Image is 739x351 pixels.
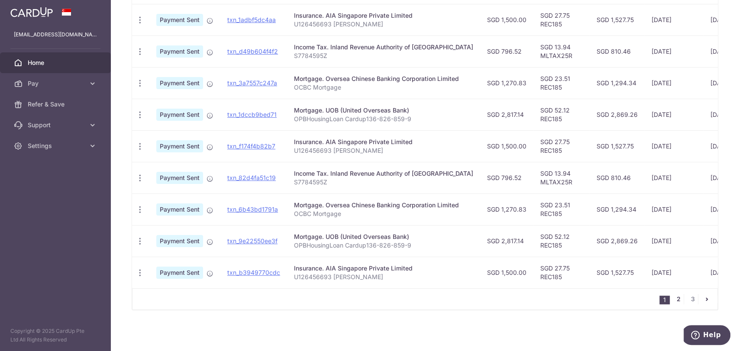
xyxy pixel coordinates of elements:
[294,83,473,92] p: OCBC Mortgage
[227,48,278,55] a: txn_d49b604f4f2
[480,99,533,130] td: SGD 2,817.14
[590,4,645,35] td: SGD 1,527.75
[480,130,533,162] td: SGD 1,500.00
[645,130,704,162] td: [DATE]
[294,106,473,115] div: Mortgage. UOB (United Overseas Bank)
[590,99,645,130] td: SGD 2,869.26
[533,225,590,257] td: SGD 52.12 REC185
[590,193,645,225] td: SGD 1,294.34
[227,79,277,87] a: txn_3a7557c247a
[480,257,533,288] td: SGD 1,500.00
[480,162,533,193] td: SGD 796.52
[590,67,645,99] td: SGD 1,294.34
[294,178,473,187] p: S7784595Z
[294,146,473,155] p: U126456693 [PERSON_NAME]
[227,206,278,213] a: txn_6b43bd1791a
[480,35,533,67] td: SGD 796.52
[533,99,590,130] td: SGD 52.12 REC185
[480,4,533,35] td: SGD 1,500.00
[687,294,698,304] a: 3
[294,241,473,250] p: OPBHousingLoan Cardup136-826-859-9
[294,43,473,52] div: Income Tax. Inland Revenue Authority of [GEOGRAPHIC_DATA]
[684,325,730,347] iframe: Opens a widget where you can find more information
[533,67,590,99] td: SGD 23.51 REC185
[156,267,203,279] span: Payment Sent
[590,162,645,193] td: SGD 810.46
[156,235,203,247] span: Payment Sent
[533,35,590,67] td: SGD 13.94 MLTAX25R
[645,193,704,225] td: [DATE]
[533,4,590,35] td: SGD 27.75 REC185
[28,142,85,150] span: Settings
[156,109,203,121] span: Payment Sent
[294,138,473,146] div: Insurance. AIA Singapore Private Limited
[645,99,704,130] td: [DATE]
[533,193,590,225] td: SGD 23.51 REC185
[659,296,670,304] li: 1
[294,209,473,218] p: OCBC Mortgage
[156,77,203,89] span: Payment Sent
[590,35,645,67] td: SGD 810.46
[645,162,704,193] td: [DATE]
[28,58,85,67] span: Home
[480,193,533,225] td: SGD 1,270.83
[156,14,203,26] span: Payment Sent
[590,130,645,162] td: SGD 1,527.75
[28,100,85,109] span: Refer & Save
[294,74,473,83] div: Mortgage. Oversea Chinese Banking Corporation Limited
[645,257,704,288] td: [DATE]
[480,67,533,99] td: SGD 1,270.83
[156,45,203,58] span: Payment Sent
[480,225,533,257] td: SGD 2,817.14
[590,225,645,257] td: SGD 2,869.26
[227,237,278,245] a: txn_9e22550ee3f
[156,172,203,184] span: Payment Sent
[14,30,97,39] p: [EMAIL_ADDRESS][DOMAIN_NAME]
[645,4,704,35] td: [DATE]
[590,257,645,288] td: SGD 1,527.75
[294,115,473,123] p: OPBHousingLoan Cardup136-826-859-9
[645,225,704,257] td: [DATE]
[533,130,590,162] td: SGD 27.75 REC185
[294,273,473,281] p: U126456693 [PERSON_NAME]
[294,264,473,273] div: Insurance. AIA Singapore Private Limited
[227,16,276,23] a: txn_1adbf5dc4aa
[227,142,275,150] a: txn_f174f4b82b7
[294,169,473,178] div: Income Tax. Inland Revenue Authority of [GEOGRAPHIC_DATA]
[533,257,590,288] td: SGD 27.75 REC185
[227,111,277,118] a: txn_1dccb9bed71
[645,67,704,99] td: [DATE]
[673,294,684,304] a: 2
[227,174,276,181] a: txn_82d4fa51c19
[156,140,203,152] span: Payment Sent
[294,52,473,60] p: S7784595Z
[294,11,473,20] div: Insurance. AIA Singapore Private Limited
[294,201,473,209] div: Mortgage. Oversea Chinese Banking Corporation Limited
[28,79,85,88] span: Pay
[294,20,473,29] p: U126456693 [PERSON_NAME]
[294,232,473,241] div: Mortgage. UOB (United Overseas Bank)
[227,269,280,276] a: txn_b3949770cdc
[28,121,85,129] span: Support
[156,203,203,216] span: Payment Sent
[533,162,590,193] td: SGD 13.94 MLTAX25R
[10,7,53,17] img: CardUp
[645,35,704,67] td: [DATE]
[659,289,717,309] nav: pager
